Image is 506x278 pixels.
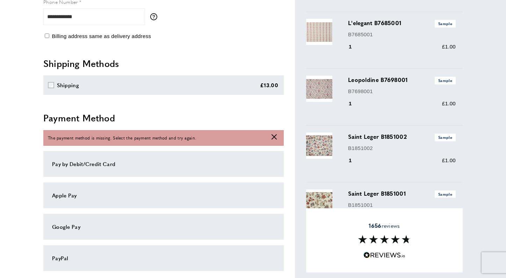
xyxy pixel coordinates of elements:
span: Sample [435,77,456,84]
div: 1 [348,43,362,51]
h2: Payment Method [43,112,284,124]
p: B1851002 [348,144,456,152]
span: The payment method is missing. Select the payment method and try again. [48,135,196,141]
h3: Saint Leger B1851001 [348,189,456,198]
div: Pay by Debit/Credit Card [52,160,275,168]
span: Sample [435,190,456,198]
span: reviews [369,222,400,229]
p: B7685001 [348,30,456,39]
h3: Leopoldine B7698001 [348,76,456,84]
div: PayPal [52,254,275,262]
div: Google Pay [52,223,275,231]
button: More information [150,13,161,20]
img: Reviews.io 5 stars [363,252,405,258]
div: £13.00 [260,81,278,89]
span: £1.00 [442,100,456,106]
img: Leopoldine B7698001 [306,76,332,102]
div: Shipping [57,81,79,89]
div: 1 [348,156,362,165]
span: £1.00 [442,44,456,50]
span: Sample [435,20,456,27]
h3: L'elegant B7685001 [348,19,456,27]
img: Saint Leger B1851001 [306,189,332,216]
div: 1 [348,99,362,108]
h2: Shipping Methods [43,57,284,70]
span: Billing address same as delivery address [52,33,151,39]
span: £1.00 [442,157,456,163]
h3: Saint Leger B1851002 [348,133,456,141]
p: B7698001 [348,87,456,96]
img: L&#039;elegant B7685001 [306,19,332,45]
p: B1851001 [348,201,456,209]
img: Saint Leger B1851002 [306,133,332,159]
span: Sample [435,134,456,141]
input: Billing address same as delivery address [45,33,49,38]
img: Reviews section [358,235,411,243]
strong: 1656 [369,221,381,230]
div: Apple Pay [52,191,275,200]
